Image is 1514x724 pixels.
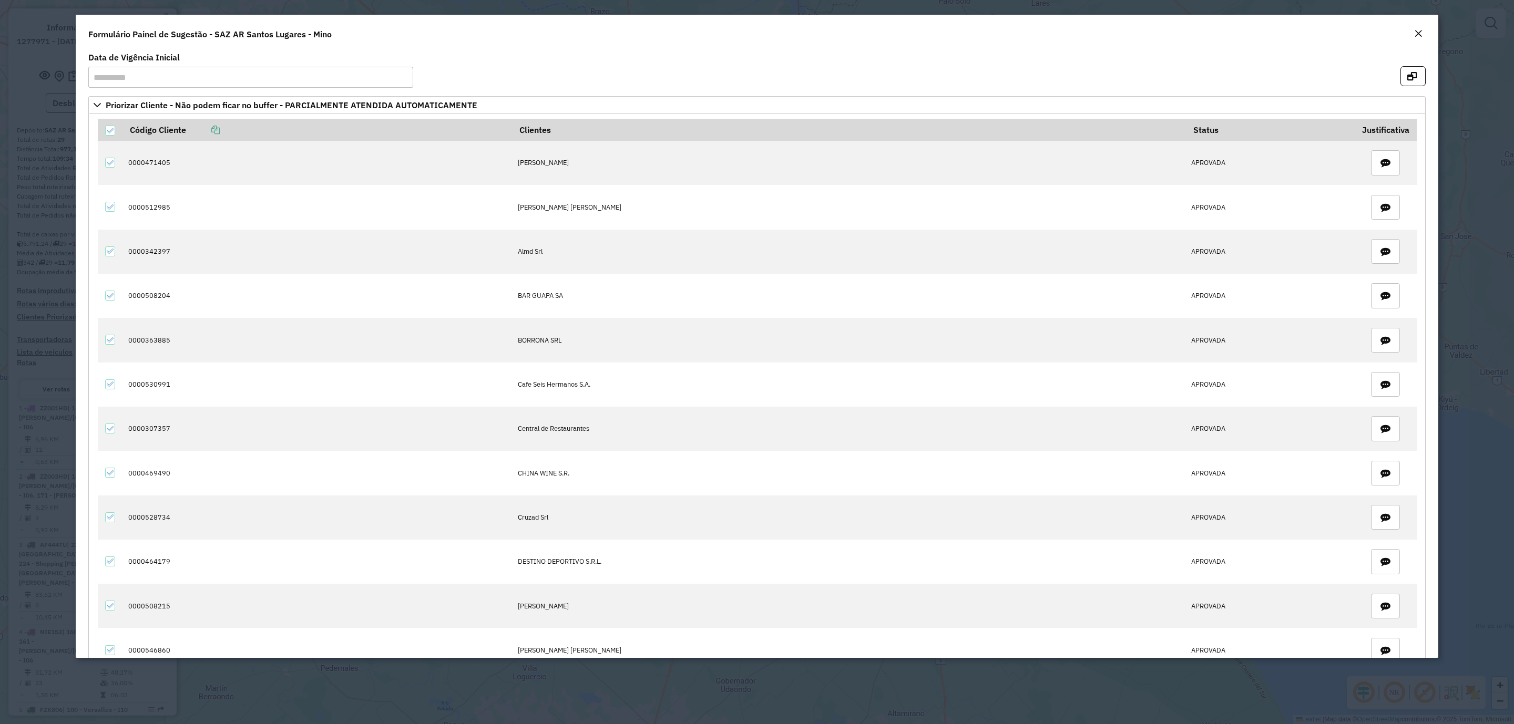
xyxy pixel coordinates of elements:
[513,119,1186,141] th: Clientes
[513,628,1186,672] td: [PERSON_NAME] [PERSON_NAME]
[1186,584,1355,628] td: APROVADA
[123,363,513,407] td: 0000530991
[513,407,1186,451] td: Central de Restaurantes
[123,185,513,229] td: 0000512985
[1186,119,1355,141] th: Status
[513,540,1186,584] td: DESTINO DEPORTIVO S.R.L.
[1186,318,1355,362] td: APROVADA
[1186,274,1355,318] td: APROVADA
[123,584,513,628] td: 0000508215
[123,318,513,362] td: 0000363885
[513,451,1186,495] td: CHINA WINE S.R.
[88,28,332,40] h4: Formulário Painel de Sugestão - SAZ AR Santos Lugares - Mino
[123,119,513,141] th: Código Cliente
[513,185,1186,229] td: [PERSON_NAME] [PERSON_NAME]
[1186,407,1355,451] td: APROVADA
[1186,363,1355,407] td: APROVADA
[1186,495,1355,540] td: APROVADA
[123,495,513,540] td: 0000528734
[123,274,513,318] td: 0000508204
[513,141,1186,185] td: [PERSON_NAME]
[1186,230,1355,274] td: APROVADA
[1186,185,1355,229] td: APROVADA
[123,540,513,584] td: 0000464179
[106,101,477,109] span: Priorizar Cliente - Não podem ficar no buffer - PARCIALMENTE ATENDIDA AUTOMATICAMENTE
[513,274,1186,318] td: BAR GUAPA SA
[123,407,513,451] td: 0000307357
[1400,70,1426,80] hb-button: Abrir em nova aba
[1186,540,1355,584] td: APROVADA
[88,96,1426,114] a: Priorizar Cliente - Não podem ficar no buffer - PARCIALMENTE ATENDIDA AUTOMATICAMENTE
[513,584,1186,628] td: [PERSON_NAME]
[1355,119,1416,141] th: Justificativa
[1411,27,1426,41] button: Close
[186,125,220,135] a: Copiar
[513,318,1186,362] td: BORRONA SRL
[123,230,513,274] td: 0000342397
[88,51,180,64] label: Data de Vigência Inicial
[513,363,1186,407] td: Cafe Seis Hermanos S.A.
[123,141,513,185] td: 0000471405
[1414,29,1423,38] em: Fechar
[1186,451,1355,495] td: APROVADA
[123,628,513,672] td: 0000546860
[1186,628,1355,672] td: APROVADA
[513,495,1186,540] td: Cruzad Srl
[123,451,513,495] td: 0000469490
[513,230,1186,274] td: Almd Srl
[1186,141,1355,185] td: APROVADA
